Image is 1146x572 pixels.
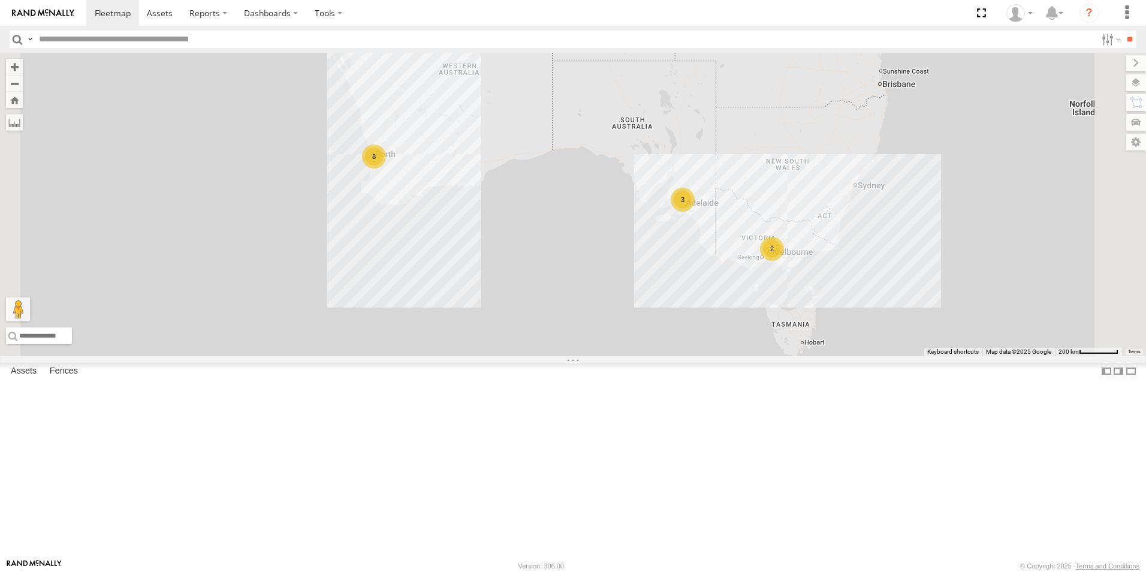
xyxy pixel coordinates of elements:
[6,114,23,131] label: Measure
[1076,562,1139,570] a: Terms and Conditions
[986,348,1051,355] span: Map data ©2025 Google
[1020,562,1139,570] div: © Copyright 2025 -
[1097,31,1123,48] label: Search Filter Options
[25,31,35,48] label: Search Query
[1112,363,1124,380] label: Dock Summary Table to the Right
[1100,363,1112,380] label: Dock Summary Table to the Left
[6,75,23,92] button: Zoom out
[760,237,784,261] div: 2
[12,9,74,17] img: rand-logo.svg
[1125,363,1137,380] label: Hide Summary Table
[1058,348,1079,355] span: 200 km
[518,562,564,570] div: Version: 306.00
[1055,348,1122,356] button: Map Scale: 200 km per 62 pixels
[671,188,695,212] div: 3
[927,348,979,356] button: Keyboard shortcuts
[7,560,62,572] a: Visit our Website
[1002,4,1037,22] div: Kaitlin Tomsett
[1126,134,1146,150] label: Map Settings
[6,92,23,108] button: Zoom Home
[362,144,386,168] div: 8
[1079,4,1099,23] i: ?
[1128,350,1141,354] a: Terms (opens in new tab)
[6,59,23,75] button: Zoom in
[6,297,30,321] button: Drag Pegman onto the map to open Street View
[5,363,43,380] label: Assets
[44,363,84,380] label: Fences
